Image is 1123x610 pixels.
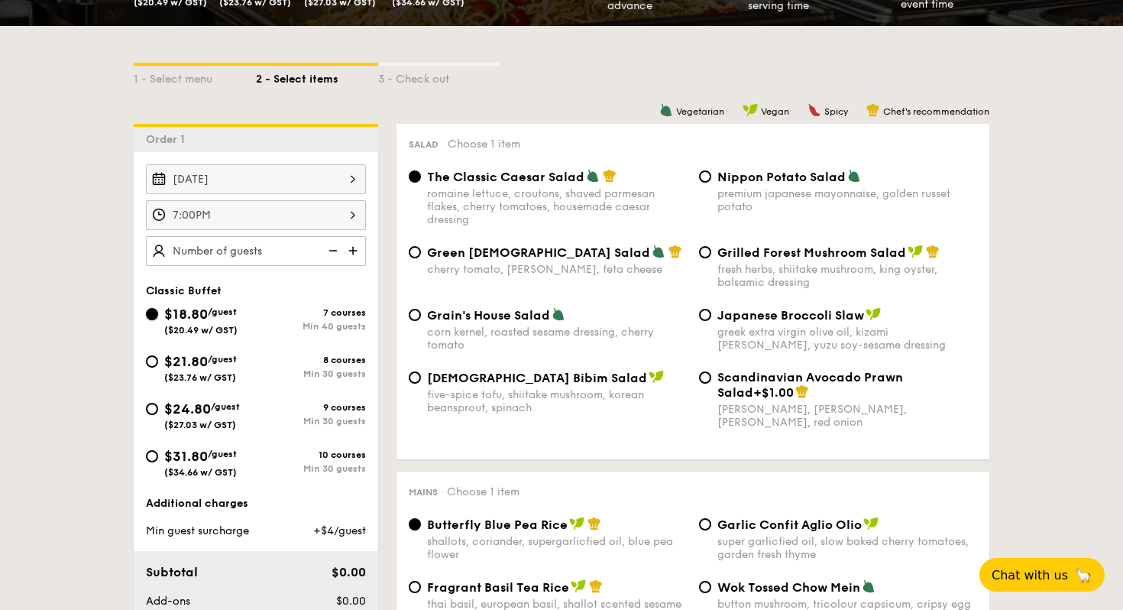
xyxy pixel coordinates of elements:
[824,106,848,117] span: Spicy
[717,580,860,595] span: Wok Tossed Chow Mein
[1074,566,1092,584] span: 🦙
[699,518,711,531] input: Garlic Confit Aglio Oliosuper garlicfied oil, slow baked cherry tomatoes, garden fresh thyme
[146,164,366,194] input: Event date
[164,448,208,465] span: $31.80
[164,306,208,323] span: $18.80
[753,385,794,400] span: +$1.00
[589,579,603,593] img: icon-chef-hat.a58ddaea.svg
[409,372,421,384] input: [DEMOGRAPHIC_DATA] Bibim Saladfive-spice tofu, shiitake mushroom, korean beansprout, spinach
[256,449,366,460] div: 10 courses
[979,558,1105,592] button: Chat with us🦙
[717,245,906,260] span: Grilled Forest Mushroom Salad
[427,326,687,352] div: corn kernel, roasted sesame dressing, cherry tomato
[992,568,1068,582] span: Chat with us
[571,579,586,593] img: icon-vegan.f8ff3823.svg
[863,517,879,531] img: icon-vegan.f8ff3823.svg
[699,581,711,593] input: Wok Tossed Chow Meinbutton mushroom, tricolour capsicum, cripsy egg noodle, kikkoman, super garli...
[603,169,617,183] img: icon-chef-hat.a58ddaea.svg
[146,496,366,511] div: Additional charges
[908,245,923,258] img: icon-vegan.f8ff3823.svg
[587,517,601,531] img: icon-chef-hat.a58ddaea.svg
[208,307,237,317] span: /guest
[717,263,977,289] div: fresh herbs, shiitake mushroom, king oyster, balsamic dressing
[659,103,673,117] img: icon-vegetarian.fe4039eb.svg
[208,354,237,365] span: /guest
[427,388,687,414] div: five-spice tofu, shiitake mushroom, korean beansprout, spinach
[164,353,208,370] span: $21.80
[717,518,862,532] span: Garlic Confit Aglio Olio
[146,284,222,297] span: Classic Buffet
[320,236,343,265] img: icon-reduce.1d2dbef1.svg
[427,371,647,385] span: [DEMOGRAPHIC_DATA] Bibim Salad
[146,403,158,415] input: $24.80/guest($27.03 w/ GST)9 coursesMin 30 guests
[717,370,903,400] span: Scandinavian Avocado Prawn Salad
[409,246,421,258] input: Green [DEMOGRAPHIC_DATA] Saladcherry tomato, [PERSON_NAME], feta cheese
[552,307,565,321] img: icon-vegetarian.fe4039eb.svg
[409,518,421,531] input: Butterfly Blue Pea Riceshallots, coriander, supergarlicfied oil, blue pea flower
[586,169,600,183] img: icon-vegetarian.fe4039eb.svg
[862,579,875,593] img: icon-vegetarian.fe4039eb.svg
[164,372,236,383] span: ($23.76 w/ GST)
[883,106,989,117] span: Chef's recommendation
[866,307,881,321] img: icon-vegan.f8ff3823.svg
[717,535,977,561] div: super garlicfied oil, slow baked cherry tomatoes, garden fresh thyme
[649,370,664,384] img: icon-vegan.f8ff3823.svg
[427,518,568,532] span: Butterfly Blue Pea Rice
[717,326,977,352] div: greek extra virgin olive oil, kizami [PERSON_NAME], yuzu soy-sesame dressing
[427,187,687,226] div: romaine lettuce, croutons, shaved parmesan flakes, cherry tomatoes, housemade caesar dressing
[717,187,977,213] div: premium japanese mayonnaise, golden russet potato
[343,236,366,265] img: icon-add.58712e84.svg
[332,565,366,579] span: $0.00
[146,355,158,368] input: $21.80/guest($23.76 w/ GST)8 coursesMin 30 guests
[146,595,190,608] span: Add-ons
[427,535,687,561] div: shallots, coriander, supergarlicfied oil, blue pea flower
[134,66,256,87] div: 1 - Select menu
[795,384,809,398] img: icon-chef-hat.a58ddaea.svg
[378,66,500,87] div: 3 - Check out
[313,524,366,537] span: +$4/guest
[164,420,236,430] span: ($27.03 w/ GST)
[866,103,880,117] img: icon-chef-hat.a58ddaea.svg
[146,236,366,266] input: Number of guests
[676,106,724,117] span: Vegetarian
[256,463,366,474] div: Min 30 guests
[447,485,519,498] span: Choose 1 item
[807,103,821,117] img: icon-spicy.37a8142b.svg
[743,103,758,117] img: icon-vegan.f8ff3823.svg
[256,66,378,87] div: 2 - Select items
[256,402,366,413] div: 9 courses
[761,106,789,117] span: Vegan
[256,307,366,318] div: 7 courses
[256,416,366,427] div: Min 30 guests
[211,401,240,412] span: /guest
[427,263,687,276] div: cherry tomato, [PERSON_NAME], feta cheese
[427,170,584,184] span: The Classic Caesar Salad
[164,467,237,478] span: ($34.66 w/ GST)
[208,449,237,459] span: /guest
[699,372,711,384] input: Scandinavian Avocado Prawn Salad+$1.00[PERSON_NAME], [PERSON_NAME], [PERSON_NAME], red onion
[336,595,366,608] span: $0.00
[256,355,366,365] div: 8 courses
[146,200,366,230] input: Event time
[427,308,550,323] span: Grain's House Salad
[717,308,864,323] span: Japanese Broccoli Slaw
[409,581,421,593] input: Fragrant Basil Tea Ricethai basil, european basil, shallot scented sesame oil, barley multigrain ...
[146,524,249,537] span: Min guest surcharge
[146,308,158,320] input: $18.80/guest($20.49 w/ GST)7 coursesMin 40 guests
[164,325,238,336] span: ($20.49 w/ GST)
[164,401,211,417] span: $24.80
[256,368,366,379] div: Min 30 guests
[146,133,191,146] span: Order 1
[256,321,366,332] div: Min 40 guests
[448,138,520,151] span: Choose 1 item
[847,169,861,183] img: icon-vegetarian.fe4039eb.svg
[717,403,977,429] div: [PERSON_NAME], [PERSON_NAME], [PERSON_NAME], red onion
[652,245,665,258] img: icon-vegetarian.fe4039eb.svg
[409,487,438,498] span: Mains
[409,139,439,150] span: Salad
[699,246,711,258] input: Grilled Forest Mushroom Saladfresh herbs, shiitake mushroom, king oyster, balsamic dressing
[409,170,421,183] input: The Classic Caesar Saladromaine lettuce, croutons, shaved parmesan flakes, cherry tomatoes, house...
[427,580,569,595] span: Fragrant Basil Tea Rice
[668,245,682,258] img: icon-chef-hat.a58ddaea.svg
[926,245,940,258] img: icon-chef-hat.a58ddaea.svg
